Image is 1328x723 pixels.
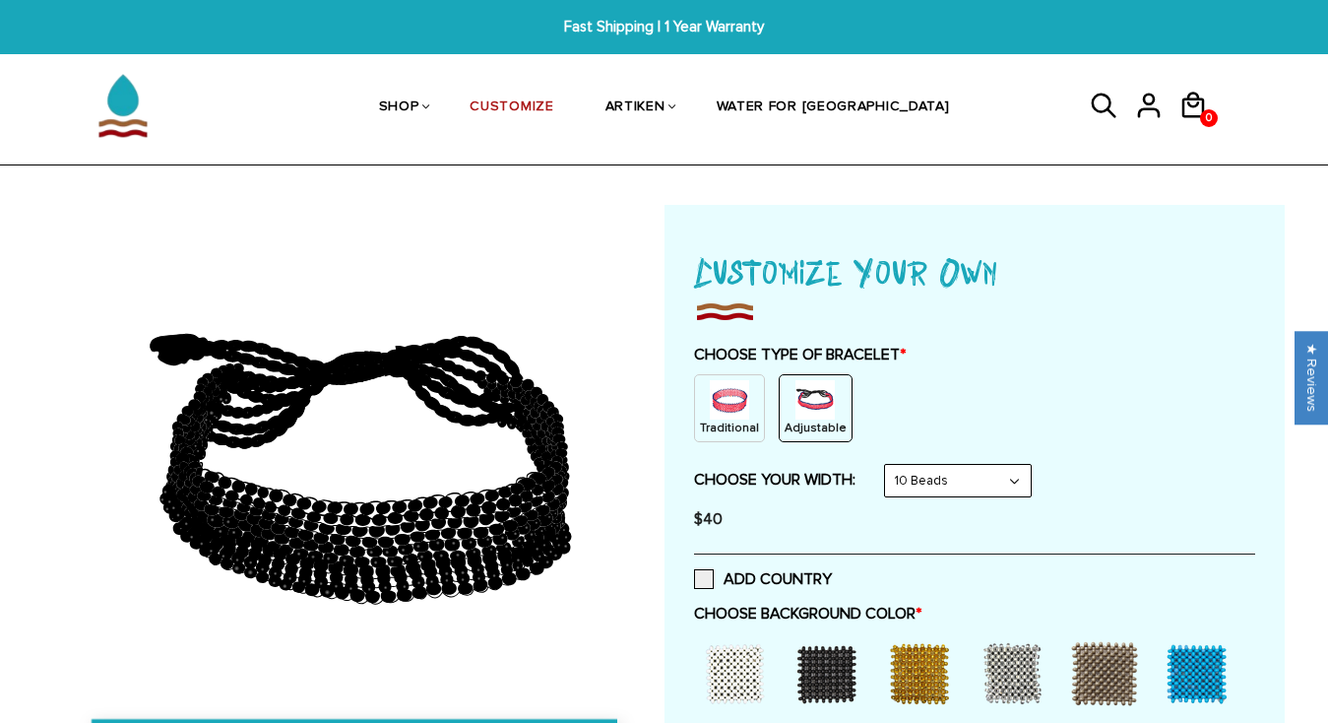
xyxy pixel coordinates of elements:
[1201,103,1217,133] span: 0
[470,57,553,159] a: CUSTOMIZE
[694,244,1255,297] h1: Customize Your Own
[785,420,847,436] p: Adjustable
[694,509,723,529] span: $40
[700,420,759,436] p: Traditional
[694,470,855,490] label: CHOOSE YOUR WIDTH:
[710,380,749,420] img: non-string.png
[787,633,875,712] div: Black
[694,374,765,442] div: Non String
[694,569,832,589] label: ADD COUNTRY
[694,633,783,712] div: White
[1178,126,1223,129] a: 0
[795,380,835,420] img: string.PNG
[972,633,1060,712] div: Silver
[1295,331,1328,425] div: Click to open Judge.me floating reviews tab
[379,57,419,159] a: SHOP
[694,297,755,325] img: imgboder_100x.png
[605,57,665,159] a: ARTIKEN
[1157,633,1245,712] div: Sky Blue
[717,57,950,159] a: WATER FOR [GEOGRAPHIC_DATA]
[1064,633,1153,712] div: Grey
[411,16,918,38] span: Fast Shipping | 1 Year Warranty
[694,604,1255,624] label: CHOOSE BACKGROUND COLOR
[879,633,968,712] div: Gold
[694,345,1255,364] label: CHOOSE TYPE OF BRACELET
[779,374,853,442] div: String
